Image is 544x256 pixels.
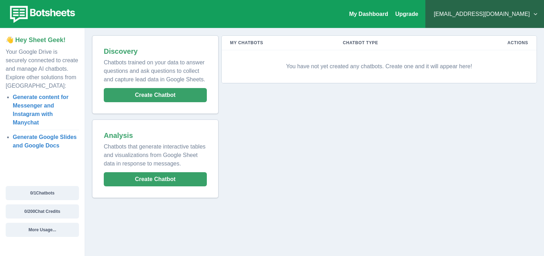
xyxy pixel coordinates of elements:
[104,172,207,186] button: Create Chatbot
[431,7,538,21] button: [EMAIL_ADDRESS][DOMAIN_NAME]
[452,36,537,50] th: Actions
[13,134,77,149] a: Generate Google Slides and Google Docs
[13,94,68,126] a: Generate content for Messenger and Instagram with Manychat
[6,35,79,45] p: 👋 Hey Sheet Geek!
[395,11,418,17] a: Upgrade
[104,140,207,168] p: Chatbots that generate interactive tables and visualizations from Google Sheet data in response t...
[6,186,79,200] button: 0/1Chatbots
[104,88,207,102] button: Create Chatbot
[334,36,452,50] th: Chatbot Type
[6,204,79,219] button: 0/200Chat Credits
[6,223,79,237] button: More Usage...
[104,47,207,56] h2: Discovery
[230,56,528,77] p: You have not yet created any chatbots. Create one and it will appear here!
[6,4,77,24] img: botsheets-logo.png
[104,131,207,140] h2: Analysis
[349,11,388,17] a: My Dashboard
[6,45,79,90] p: Your Google Drive is securely connected to create and manage AI chatbots. Explore other solutions...
[222,36,334,50] th: My Chatbots
[104,56,207,84] p: Chatbots trained on your data to answer questions and ask questions to collect and capture lead d...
